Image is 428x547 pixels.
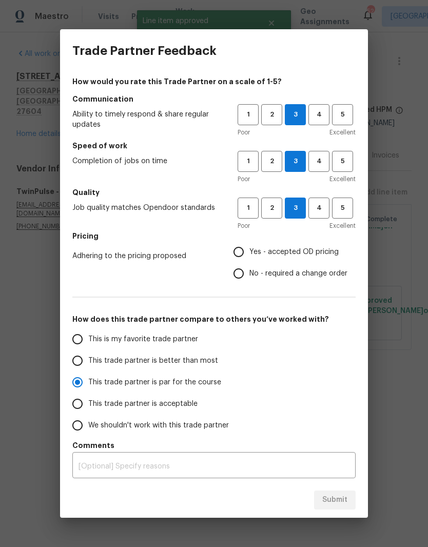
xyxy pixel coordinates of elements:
h5: Comments [72,440,356,451]
span: 2 [262,202,281,214]
h5: Communication [72,94,356,104]
span: 2 [262,109,281,121]
span: We shouldn't work with this trade partner [88,420,229,431]
h5: Quality [72,187,356,198]
span: Excellent [329,221,356,231]
button: 1 [238,151,259,172]
span: Yes - accepted OD pricing [249,247,339,258]
h5: Speed of work [72,141,356,151]
span: 3 [285,155,305,167]
button: 1 [238,198,259,219]
span: Completion of jobs on time [72,156,221,166]
span: This trade partner is par for the course [88,377,221,388]
span: 5 [333,202,352,214]
button: 4 [308,198,329,219]
span: This trade partner is better than most [88,356,218,366]
span: Poor [238,174,250,184]
span: 1 [239,202,258,214]
span: 3 [285,109,305,121]
span: No - required a change order [249,268,347,279]
span: 4 [309,109,328,121]
button: 5 [332,198,353,219]
span: Poor [238,127,250,138]
button: 2 [261,198,282,219]
button: 4 [308,151,329,172]
span: Excellent [329,127,356,138]
button: 3 [285,151,306,172]
h3: Trade Partner Feedback [72,44,217,58]
span: 4 [309,202,328,214]
button: 5 [332,104,353,125]
button: 2 [261,104,282,125]
button: 3 [285,104,306,125]
span: Poor [238,221,250,231]
button: 3 [285,198,306,219]
h5: Pricing [72,231,356,241]
span: 2 [262,155,281,167]
span: 1 [239,109,258,121]
span: This trade partner is acceptable [88,399,198,409]
span: Ability to timely respond & share regular updates [72,109,221,130]
span: 5 [333,155,352,167]
h5: How does this trade partner compare to others you’ve worked with? [72,314,356,324]
span: 3 [285,202,305,214]
button: 2 [261,151,282,172]
span: 5 [333,109,352,121]
button: 5 [332,151,353,172]
button: 1 [238,104,259,125]
h4: How would you rate this Trade Partner on a scale of 1-5? [72,76,356,87]
div: How does this trade partner compare to others you’ve worked with? [72,328,356,436]
span: 1 [239,155,258,167]
span: 4 [309,155,328,167]
span: Excellent [329,174,356,184]
button: 4 [308,104,329,125]
span: Job quality matches Opendoor standards [72,203,221,213]
span: Adhering to the pricing proposed [72,251,217,261]
div: Pricing [234,241,356,284]
span: This is my favorite trade partner [88,334,198,345]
